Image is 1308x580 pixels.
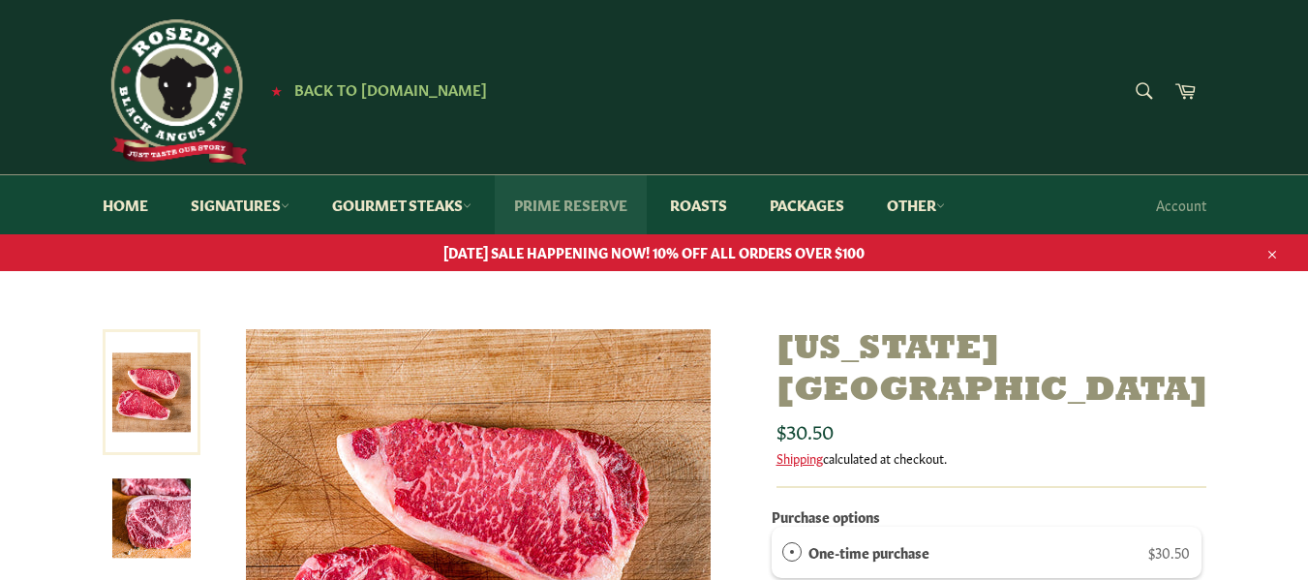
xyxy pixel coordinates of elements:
a: Gourmet Steaks [313,175,491,234]
a: Roasts [651,175,746,234]
div: calculated at checkout. [776,449,1206,467]
a: Signatures [171,175,309,234]
span: Back to [DOMAIN_NAME] [294,78,487,99]
img: Roseda Beef [103,19,248,165]
a: Packages [750,175,864,234]
span: $30.50 [776,416,834,443]
label: One-time purchase [808,541,929,563]
a: Shipping [776,448,823,467]
label: Purchase options [772,506,880,526]
div: One-time purchase [782,541,802,563]
span: $30.50 [1148,542,1190,562]
a: Other [867,175,964,234]
a: Account [1146,176,1216,233]
a: Prime Reserve [495,175,647,234]
img: New York Strip [112,479,191,558]
h1: [US_STATE][GEOGRAPHIC_DATA] [776,329,1206,412]
a: Home [83,175,167,234]
span: ★ [271,82,282,98]
a: ★ Back to [DOMAIN_NAME] [261,82,487,98]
